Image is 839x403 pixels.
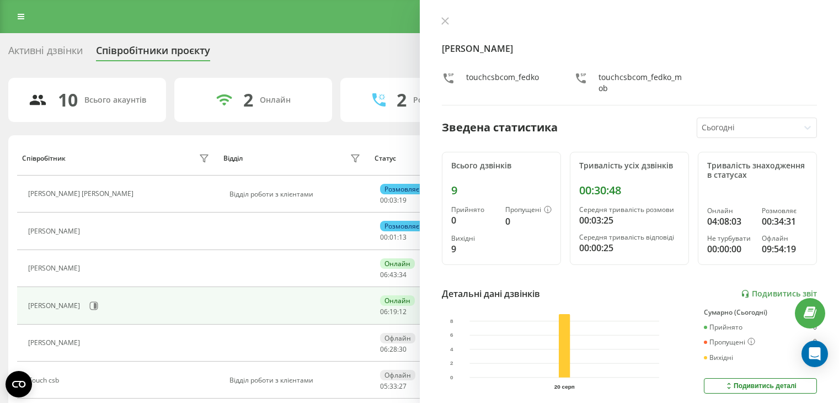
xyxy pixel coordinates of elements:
div: : : [380,308,407,316]
text: 0 [450,375,453,381]
div: 10 [58,89,78,110]
span: 33 [389,381,397,391]
div: 00:00:25 [579,241,680,254]
div: Тривалість знаходження в статусах [707,161,808,180]
span: 03 [389,195,397,205]
div: : : [380,234,407,241]
div: Сумарно (Сьогодні) [704,309,817,316]
text: 2 [450,360,453,367]
div: 0 [451,214,496,227]
div: Співробітники проєкту [96,45,210,62]
text: 8 [450,318,453,324]
div: Розмовляють [413,96,467,105]
div: 00:03:25 [579,214,680,227]
div: 9 [451,242,496,256]
div: Тривалість усіх дзвінків [579,161,680,171]
h4: [PERSON_NAME] [442,42,817,55]
div: Всього дзвінків [451,161,552,171]
div: 9 [451,184,552,197]
span: 13 [399,232,407,242]
div: touchcsbcom_fedko_mob [598,72,685,94]
span: 43 [389,270,397,279]
span: 28 [389,344,397,354]
div: [PERSON_NAME] [28,227,83,235]
div: 0 [813,324,817,331]
text: 20 серп [554,384,575,390]
div: Офлайн [762,235,808,242]
span: 19 [389,307,397,316]
div: 0 [813,338,817,347]
div: Вихідні [451,235,496,242]
div: Вихідні [704,354,733,362]
span: 19 [399,195,407,205]
div: Не турбувати [707,235,753,242]
div: [PERSON_NAME] [28,302,83,310]
span: 27 [399,381,407,391]
div: Подивитись деталі [724,381,797,390]
div: Середня тривалість відповіді [579,234,680,241]
div: : : [380,197,407,204]
span: 00 [380,232,388,242]
span: 06 [380,344,388,354]
div: Онлайн [707,207,753,215]
div: Статус [375,155,396,162]
div: Прийнято [704,324,742,331]
div: Активні дзвінки [8,45,83,62]
div: Відділ роботи з клієнтами [229,377,364,384]
span: 00 [380,195,388,205]
div: 0 [505,215,552,228]
div: Всього акаунтів [84,96,146,105]
span: 06 [380,270,388,279]
div: 2 [397,89,407,110]
span: 30 [399,344,407,354]
div: Онлайн [380,295,415,306]
span: 12 [399,307,407,316]
span: 06 [380,307,388,316]
button: Подивитись деталі [704,378,817,394]
div: 2 [243,89,253,110]
span: 34 [399,270,407,279]
div: Онлайн [260,96,291,105]
div: Офлайн [380,370,415,380]
div: touchcsbcom_fedko [466,72,539,94]
text: 6 [450,332,453,338]
button: Open CMP widget [6,371,32,397]
div: 00:34:31 [762,215,808,228]
div: [PERSON_NAME] [28,264,83,272]
div: Відділ роботи з клієнтами [229,190,364,198]
div: Розмовляє [380,221,424,231]
span: 05 [380,381,388,391]
div: Розмовляє [380,184,424,194]
div: : : [380,346,407,353]
div: 09:54:19 [762,242,808,256]
div: 00:30:48 [579,184,680,197]
div: Середня тривалість розмови [579,206,680,214]
div: : : [380,383,407,390]
div: Open Intercom Messenger [801,341,828,367]
div: : : [380,271,407,279]
a: Подивитись звіт [741,289,817,299]
div: Онлайн [380,258,415,269]
div: Детальні дані дзвінків [442,287,540,300]
div: Пропущені [704,338,755,347]
div: Touch csb [28,377,62,384]
div: Пропущені [505,206,552,215]
div: 04:08:03 [707,215,753,228]
div: 00:00:00 [707,242,753,256]
text: 4 [450,346,453,352]
div: [PERSON_NAME] [28,339,83,347]
div: Прийнято [451,206,496,214]
div: [PERSON_NAME] [PERSON_NAME] [28,190,136,198]
div: Офлайн [380,333,415,343]
div: Відділ [223,155,243,162]
div: Зведена статистика [442,119,558,136]
div: Співробітник [22,155,66,162]
div: Розмовляє [762,207,808,215]
span: 01 [389,232,397,242]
